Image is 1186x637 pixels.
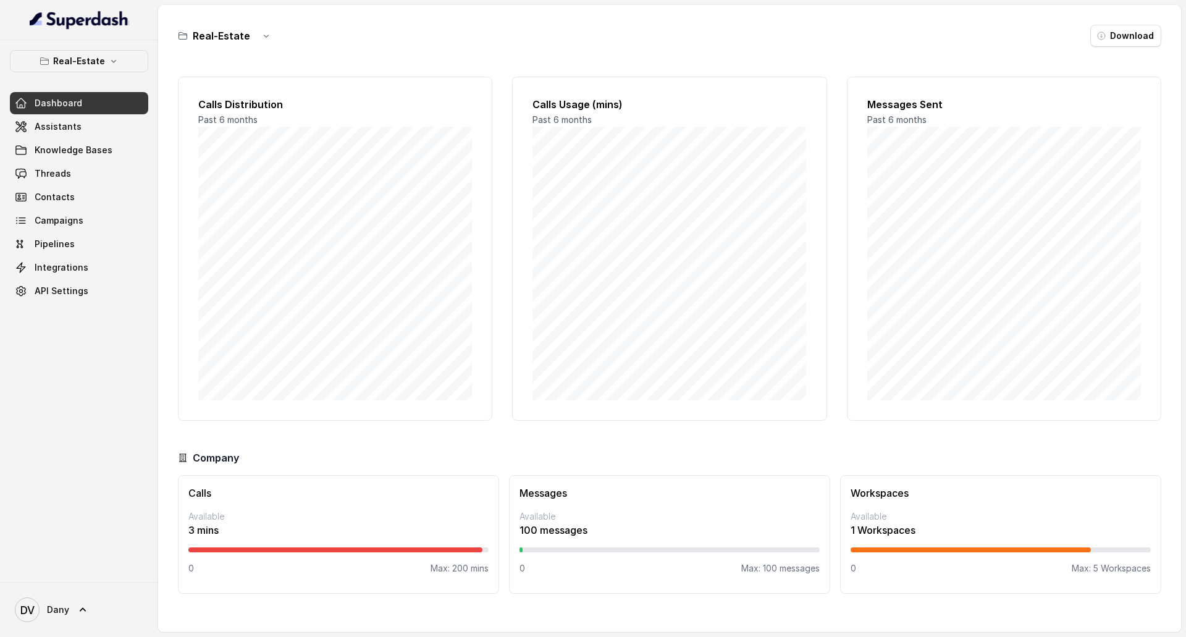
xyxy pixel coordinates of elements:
h3: Messages [519,486,820,500]
p: Max: 200 mins [431,562,489,575]
span: Dashboard [35,97,82,109]
img: light.svg [30,10,129,30]
span: Integrations [35,261,88,274]
a: Campaigns [10,209,148,232]
p: Available [851,510,1151,523]
p: 3 mins [188,523,489,538]
h3: Workspaces [851,486,1151,500]
span: Campaigns [35,214,83,227]
h2: Calls Distribution [198,97,472,112]
p: Available [519,510,820,523]
a: Threads [10,162,148,185]
a: Pipelines [10,233,148,255]
text: DV [20,604,35,617]
span: API Settings [35,285,88,297]
button: Real-Estate [10,50,148,72]
p: Max: 100 messages [741,562,820,575]
span: Threads [35,167,71,180]
a: Assistants [10,116,148,138]
p: Real-Estate [53,54,105,69]
span: Assistants [35,120,82,133]
p: Available [188,510,489,523]
h3: Calls [188,486,489,500]
a: API Settings [10,280,148,302]
span: Past 6 months [867,114,927,125]
span: Contacts [35,191,75,203]
p: 0 [519,562,525,575]
a: Integrations [10,256,148,279]
a: Dany [10,593,148,627]
h2: Calls Usage (mins) [532,97,806,112]
span: Dany [47,604,69,616]
a: Knowledge Bases [10,139,148,161]
a: Contacts [10,186,148,208]
span: Past 6 months [198,114,258,125]
p: 100 messages [519,523,820,538]
a: Dashboard [10,92,148,114]
span: Past 6 months [532,114,592,125]
h3: Company [193,450,239,465]
p: 1 Workspaces [851,523,1151,538]
span: Knowledge Bases [35,144,112,156]
button: Download [1090,25,1161,47]
p: 0 [851,562,856,575]
p: Max: 5 Workspaces [1072,562,1151,575]
p: 0 [188,562,194,575]
span: Pipelines [35,238,75,250]
h3: Real-Estate [193,28,250,43]
h2: Messages Sent [867,97,1141,112]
